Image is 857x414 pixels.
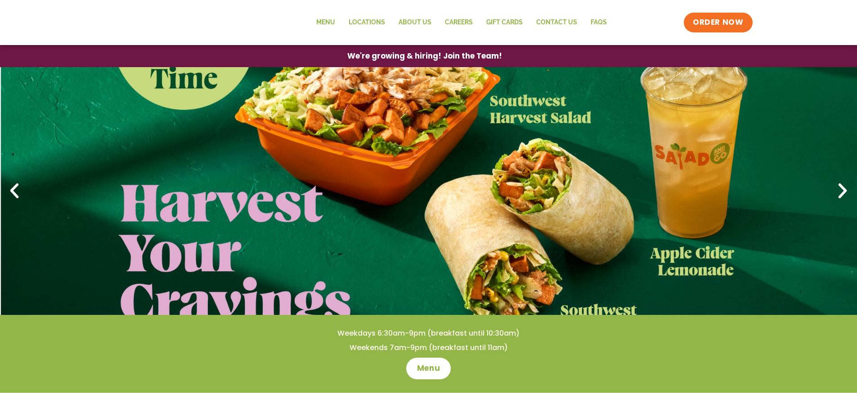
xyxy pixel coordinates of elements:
a: Locations [342,12,392,33]
img: new-SAG-logo-768×292 [105,5,240,41]
a: Contact Us [529,12,584,33]
a: About Us [392,12,438,33]
span: ORDER NOW [693,17,743,28]
a: ORDER NOW [684,13,752,32]
h4: Weekdays 6:30am-9pm (breakfast until 10:30am) [18,328,839,338]
a: GIFT CARDS [480,12,529,33]
a: Menu [406,358,451,379]
nav: Menu [310,12,614,33]
h4: Weekends 7am-9pm (breakfast until 11am) [18,343,839,353]
a: We're growing & hiring! Join the Team! [334,45,516,67]
a: Menu [310,12,342,33]
span: We're growing & hiring! Join the Team! [347,52,502,60]
a: Careers [438,12,480,33]
span: Menu [417,363,440,374]
a: FAQs [584,12,614,33]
